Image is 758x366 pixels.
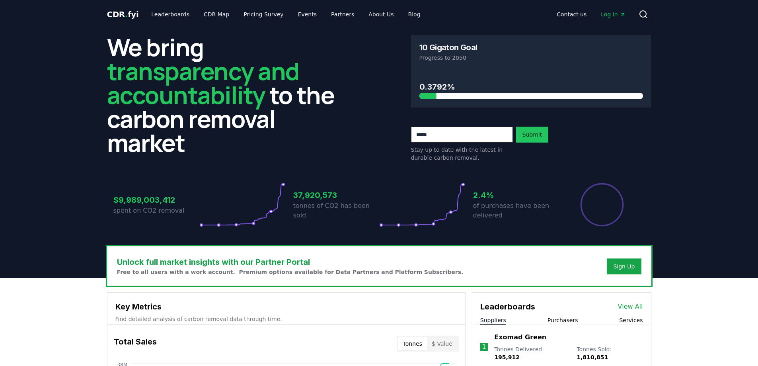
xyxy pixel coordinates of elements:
[293,189,379,201] h3: 37,920,573
[594,7,632,22] a: Log in
[107,35,347,155] h2: We bring to the carbon removal market
[577,354,608,360] span: 1,810,851
[480,301,535,313] h3: Leaderboards
[292,7,323,22] a: Events
[613,262,635,270] a: Sign Up
[113,194,199,206] h3: $9,989,003,412
[125,10,128,19] span: .
[494,354,520,360] span: 195,912
[411,146,513,162] p: Stay up to date with the latest in durable carbon removal.
[480,316,506,324] button: Suppliers
[607,258,641,274] button: Sign Up
[145,7,196,22] a: Leaderboards
[577,345,643,361] p: Tonnes Sold :
[601,10,625,18] span: Log in
[427,337,457,350] button: $ Value
[325,7,360,22] a: Partners
[619,316,643,324] button: Services
[113,206,199,215] p: spent on CO2 removal
[473,201,559,220] p: of purchases have been delivered
[115,301,457,313] h3: Key Metrics
[114,336,157,352] h3: Total Sales
[402,7,427,22] a: Blog
[618,302,643,311] a: View All
[580,182,624,227] div: Percentage of sales delivered
[107,9,139,20] a: CDR.fyi
[117,268,464,276] p: Free to all users with a work account. Premium options available for Data Partners and Platform S...
[473,189,559,201] h3: 2.4%
[550,7,632,22] nav: Main
[494,333,546,342] a: Exomad Green
[398,337,427,350] button: Tonnes
[115,315,457,323] p: Find detailed analysis of carbon removal data through time.
[482,342,486,352] p: 1
[516,127,549,143] button: Submit
[419,81,643,93] h3: 0.3792%
[197,7,236,22] a: CDR Map
[117,256,464,268] h3: Unlock full market insights with our Partner Portal
[419,43,477,51] h3: 10 Gigaton Goal
[362,7,400,22] a: About Us
[550,7,593,22] a: Contact us
[494,345,569,361] p: Tonnes Delivered :
[107,10,139,19] span: CDR fyi
[107,55,299,111] span: transparency and accountability
[419,54,643,62] p: Progress to 2050
[145,7,427,22] nav: Main
[237,7,290,22] a: Pricing Survey
[548,316,578,324] button: Purchasers
[293,201,379,220] p: tonnes of CO2 has been sold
